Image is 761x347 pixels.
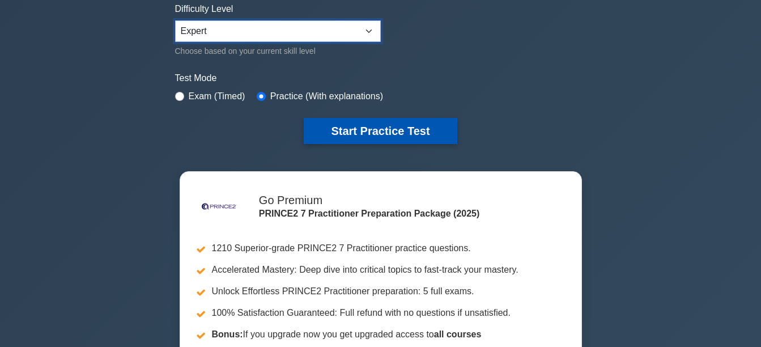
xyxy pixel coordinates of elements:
[189,90,245,103] label: Exam (Timed)
[270,90,383,103] label: Practice (With explanations)
[175,2,233,16] label: Difficulty Level
[175,44,381,58] div: Choose based on your current skill level
[175,71,586,85] label: Test Mode
[304,118,457,144] button: Start Practice Test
